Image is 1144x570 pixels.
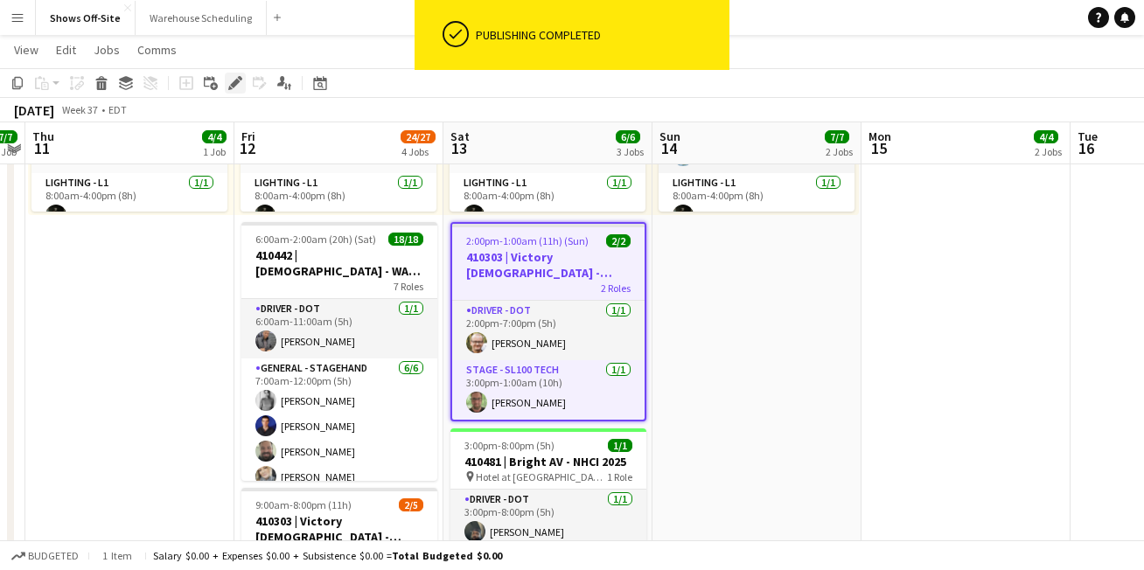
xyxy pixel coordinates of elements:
span: Jobs [94,42,120,58]
span: 16 [1075,138,1098,158]
div: Publishing completed [476,27,722,43]
span: 11 [30,138,54,158]
span: 2/2 [606,234,631,247]
span: Week 37 [58,103,101,116]
span: 13 [448,138,470,158]
span: 4/4 [1034,130,1058,143]
span: Budgeted [28,550,79,562]
span: 6/6 [616,130,640,143]
h3: 410303 | Victory [DEMOGRAPHIC_DATA] - Volunteer Appreciation Event [452,249,645,281]
span: Sun [659,129,680,144]
button: Budgeted [9,546,81,566]
span: 3:00pm-8:00pm (5h) [464,439,555,452]
app-card-role: Lighting - L11/18:00am-4:00pm (8h)[PERSON_NAME] [241,173,436,233]
a: View [7,38,45,61]
span: 2:00pm-1:00am (11h) (Sun) [466,234,589,247]
span: 7 Roles [394,280,423,293]
div: Salary $0.00 + Expenses $0.00 + Subsistence $0.00 = [153,549,502,562]
app-job-card: 2:00pm-1:00am (11h) (Sun)2/2410303 | Victory [DEMOGRAPHIC_DATA] - Volunteer Appreciation Event2 R... [450,222,646,421]
a: Comms [130,38,184,61]
span: Fri [241,129,255,144]
div: 2 Jobs [826,145,853,158]
div: 3 Jobs [617,145,644,158]
span: Tue [1078,129,1098,144]
app-job-card: 6:00am-2:00am (20h) (Sat)18/18410442 | [DEMOGRAPHIC_DATA] - WAVE College Ministry 20257 RolesDriv... [241,222,437,481]
h3: 410442 | [DEMOGRAPHIC_DATA] - WAVE College Ministry 2025 [241,247,437,279]
span: 2 Roles [601,282,631,295]
app-card-role: Driver - DOT1/12:00pm-7:00pm (5h)[PERSON_NAME] [452,301,645,360]
span: 9:00am-8:00pm (11h) [255,498,352,511]
a: Edit [49,38,83,61]
span: Thu [32,129,54,144]
app-card-role: Driver - DOT1/16:00am-11:00am (5h)[PERSON_NAME] [241,299,437,358]
span: 2/5 [399,498,423,511]
app-card-role: Lighting - L11/18:00am-4:00pm (8h)[PERSON_NAME] [659,173,855,233]
span: 12 [239,138,255,158]
span: 14 [657,138,680,158]
span: Mon [868,129,891,144]
span: 7/7 [825,130,849,143]
span: Edit [56,42,76,58]
a: Jobs [87,38,127,61]
span: Comms [137,42,177,58]
span: 4/4 [202,130,227,143]
div: 2 Jobs [1035,145,1062,158]
span: 24/27 [401,130,436,143]
div: [DATE] [14,101,54,119]
div: EDT [108,103,127,116]
h3: 410303 | Victory [DEMOGRAPHIC_DATA] - Volunteer Appreciation Event [241,513,437,545]
span: 1/1 [608,439,632,452]
span: Sat [450,129,470,144]
app-card-role: Driver - DOT1/13:00pm-8:00pm (5h)[PERSON_NAME] [450,490,646,549]
span: 15 [866,138,891,158]
div: 4 Jobs [401,145,435,158]
div: 1 Job [203,145,226,158]
span: Total Budgeted $0.00 [392,549,502,562]
app-card-role: Lighting - L11/18:00am-4:00pm (8h)[PERSON_NAME] [450,173,645,233]
span: Hotel at [GEOGRAPHIC_DATA] [476,470,607,483]
span: 1 Role [607,470,632,483]
app-card-role: General - Stagehand6/67:00am-12:00pm (5h)[PERSON_NAME][PERSON_NAME][PERSON_NAME][PERSON_NAME] [241,358,437,545]
app-card-role: Lighting - L11/18:00am-4:00pm (8h)[PERSON_NAME] [31,173,227,233]
app-card-role: Stage - SL100 Tech1/13:00pm-1:00am (10h)[PERSON_NAME] [452,360,645,420]
span: 1 item [96,549,138,562]
span: View [14,42,38,58]
h3: 410481 | Bright AV - NHCI 2025 [450,454,646,469]
button: Shows Off-Site [36,1,136,35]
app-job-card: 3:00pm-8:00pm (5h)1/1410481 | Bright AV - NHCI 2025 Hotel at [GEOGRAPHIC_DATA]1 RoleDriver - DOT1... [450,428,646,549]
button: Warehouse Scheduling [136,1,267,35]
span: 18/18 [388,233,423,246]
span: 6:00am-2:00am (20h) (Sat) [255,233,376,246]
